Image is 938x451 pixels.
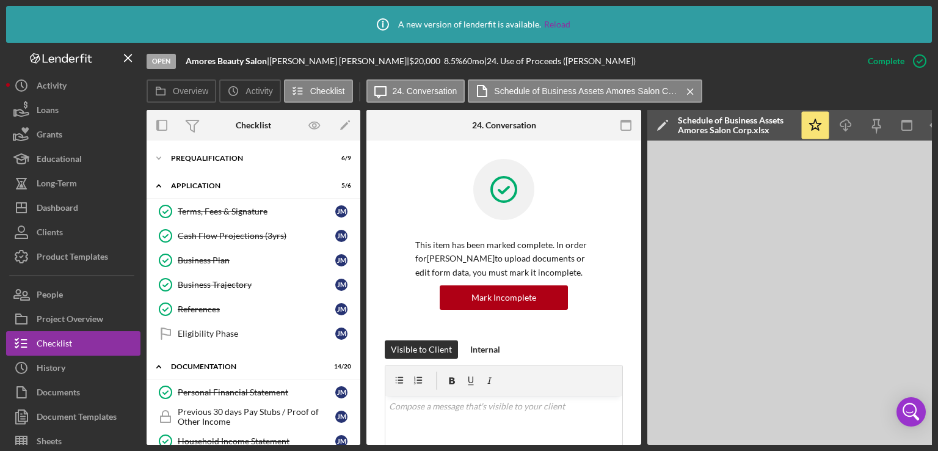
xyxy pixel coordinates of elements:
[415,238,592,279] p: This item has been marked complete. In order for [PERSON_NAME] to upload documents or edit form d...
[178,255,335,265] div: Business Plan
[153,248,354,273] a: Business PlanJM
[153,380,354,405] a: Personal Financial StatementJM
[335,279,347,291] div: J M
[178,207,335,216] div: Terms, Fees & Signature
[178,407,335,427] div: Previous 30 days Pay Stubs / Proof of Other Income
[385,340,458,359] button: Visible to Client
[6,307,140,331] button: Project Overview
[468,79,702,103] button: Schedule of Business Assets Amores Salon Corp.xlsx
[6,331,140,356] button: Checklist
[178,387,335,397] div: Personal Financial Statement
[178,231,335,241] div: Cash Flow Projections (3yrs)
[329,182,351,189] div: 5 / 6
[245,86,272,96] label: Activity
[153,297,354,321] a: ReferencesJM
[335,435,347,447] div: J M
[171,363,321,370] div: Documentation
[219,79,280,103] button: Activity
[178,329,335,339] div: Eligibility Phase
[329,363,351,370] div: 14 / 20
[153,199,354,224] a: Terms, Fees & SignatureJM
[335,205,347,218] div: J M
[37,356,65,383] div: History
[462,56,484,66] div: 60 mo
[153,405,354,429] a: Previous 30 days Pay Stubs / Proof of Other IncomeJM
[269,56,409,66] div: [PERSON_NAME] [PERSON_NAME] |
[444,56,462,66] div: 8.5 %
[171,182,321,189] div: Application
[310,86,345,96] label: Checklist
[236,120,271,130] div: Checklist
[284,79,353,103] button: Checklist
[153,321,354,346] a: Eligibility PhaseJM
[173,86,208,96] label: Overview
[335,303,347,315] div: J M
[471,285,536,310] div: Mark Incomplete
[186,56,267,66] b: Amores Beauty Salon
[37,380,80,408] div: Documents
[368,9,570,40] div: A new version of lenderfit is available.
[868,49,904,73] div: Complete
[153,224,354,248] a: Cash Flow Projections (3yrs)JM
[147,79,216,103] button: Overview
[37,282,63,310] div: People
[178,304,335,314] div: References
[393,86,457,96] label: 24. Conversation
[178,280,335,290] div: Business Trajectory
[6,405,140,429] button: Document Templates
[366,79,465,103] button: 24. Conversation
[147,54,176,69] div: Open
[6,282,140,307] button: People
[409,56,440,66] span: $20,000
[472,120,536,130] div: 24. Conversation
[37,307,103,334] div: Project Overview
[470,340,500,359] div: Internal
[37,405,117,432] div: Document Templates
[335,411,347,423] div: J M
[178,436,335,446] div: Household Income Statement
[6,356,140,380] button: History
[896,397,926,427] div: Open Intercom Messenger
[335,230,347,242] div: J M
[484,56,636,66] div: | 24. Use of Proceeds ([PERSON_NAME])
[153,273,354,297] a: Business TrajectoryJM
[391,340,452,359] div: Visible to Client
[494,86,677,96] label: Schedule of Business Assets Amores Salon Corp.xlsx
[6,380,140,405] button: Documents
[678,116,794,135] div: Schedule of Business Assets Amores Salon Corp.xlsx
[335,254,347,266] div: J M
[329,155,351,162] div: 6 / 9
[171,155,321,162] div: Prequalification
[37,331,72,359] div: Checklist
[335,386,347,398] div: J M
[440,285,568,310] button: Mark Incomplete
